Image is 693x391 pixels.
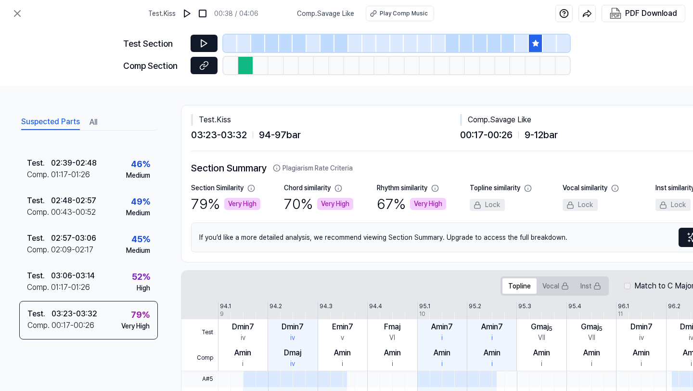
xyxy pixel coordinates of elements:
[198,9,207,18] img: stop
[599,326,603,332] sub: 5
[259,128,301,142] span: 94 - 97 bar
[290,333,295,343] div: iv
[51,320,94,331] div: 00:17 - 00:26
[533,347,550,359] div: Amin
[181,319,218,345] span: Test
[610,8,621,19] img: PDF Download
[269,302,282,311] div: 94.2
[380,9,428,18] div: Play Comp Music
[27,169,51,181] div: Comp .
[242,359,244,369] div: i
[563,183,607,193] div: Vocal similarity
[181,371,218,387] span: A#5
[541,359,542,369] div: i
[582,9,592,18] img: share
[191,128,247,142] span: 03:23 - 03:32
[51,282,90,293] div: 01:17 - 01:26
[608,5,679,22] button: PDF Download
[568,302,581,311] div: 95.4
[369,302,382,311] div: 94.4
[525,128,558,142] span: 9 - 12 bar
[220,310,224,318] div: 9
[27,270,51,282] div: Test .
[625,7,677,20] div: PDF Download
[470,183,520,193] div: Topline similarity
[191,114,460,126] div: Test . Kiss
[220,302,231,311] div: 94.1
[618,302,629,311] div: 96.1
[641,359,642,369] div: i
[191,193,260,215] div: 79 %
[273,163,353,173] button: Plagiarism Rate Criteria
[282,321,304,333] div: Dmin7
[320,302,333,311] div: 94.3
[126,246,150,256] div: Medium
[51,195,96,207] div: 02:48 - 02:57
[470,199,505,211] div: Lock
[618,310,623,318] div: 11
[559,9,569,18] img: help
[126,208,150,218] div: Medium
[191,183,244,193] div: Section Similarity
[655,199,691,211] div: Lock
[691,359,692,369] div: i
[123,37,185,50] div: Test Section
[481,321,503,333] div: Amin7
[518,302,531,311] div: 95.3
[27,207,51,218] div: Comp .
[90,115,97,130] button: All
[575,278,607,294] button: Inst
[392,359,393,369] div: i
[137,283,150,293] div: High
[431,321,453,333] div: Amin7
[502,278,537,294] button: Topline
[284,347,301,359] div: Dmaj
[668,302,680,311] div: 96.2
[27,320,51,331] div: Comp .
[410,198,446,210] div: Very High
[538,333,545,343] div: VII
[419,310,425,318] div: 10
[366,6,434,21] button: Play Comp Music
[334,347,351,359] div: Amin
[549,326,552,332] sub: 5
[51,169,90,181] div: 01:17 - 01:26
[469,302,481,311] div: 95.2
[224,198,260,210] div: Very High
[214,9,258,19] div: 00:38 / 04:06
[27,282,51,293] div: Comp .
[441,333,443,343] div: i
[51,233,96,244] div: 02:57 - 03:06
[419,302,430,311] div: 95.1
[21,115,80,130] button: Suspected Parts
[630,321,653,333] div: Dmin7
[583,347,600,359] div: Amin
[182,9,192,18] img: play
[27,157,51,169] div: Test .
[51,207,96,218] div: 00:43 - 00:52
[148,9,176,19] span: Test . Kiss
[27,195,51,207] div: Test .
[51,157,97,169] div: 02:39 - 02:48
[342,359,343,369] div: i
[126,170,150,181] div: Medium
[131,157,150,170] div: 46 %
[51,270,95,282] div: 03:06 - 03:14
[232,321,254,333] div: Dmin7
[434,347,450,359] div: Amin
[132,270,150,283] div: 52 %
[581,321,603,333] div: Gmaj
[27,233,51,244] div: Test .
[241,333,245,343] div: iv
[284,183,331,193] div: Chord similarity
[284,193,353,215] div: 70 %
[377,183,427,193] div: Rhythm similarity
[341,333,344,343] div: v
[297,9,354,19] span: Comp . Savage Like
[51,244,93,256] div: 02:09 - 02:17
[389,333,395,343] div: VI
[384,321,400,333] div: Fmaj
[639,333,644,343] div: iv
[484,347,500,359] div: Amin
